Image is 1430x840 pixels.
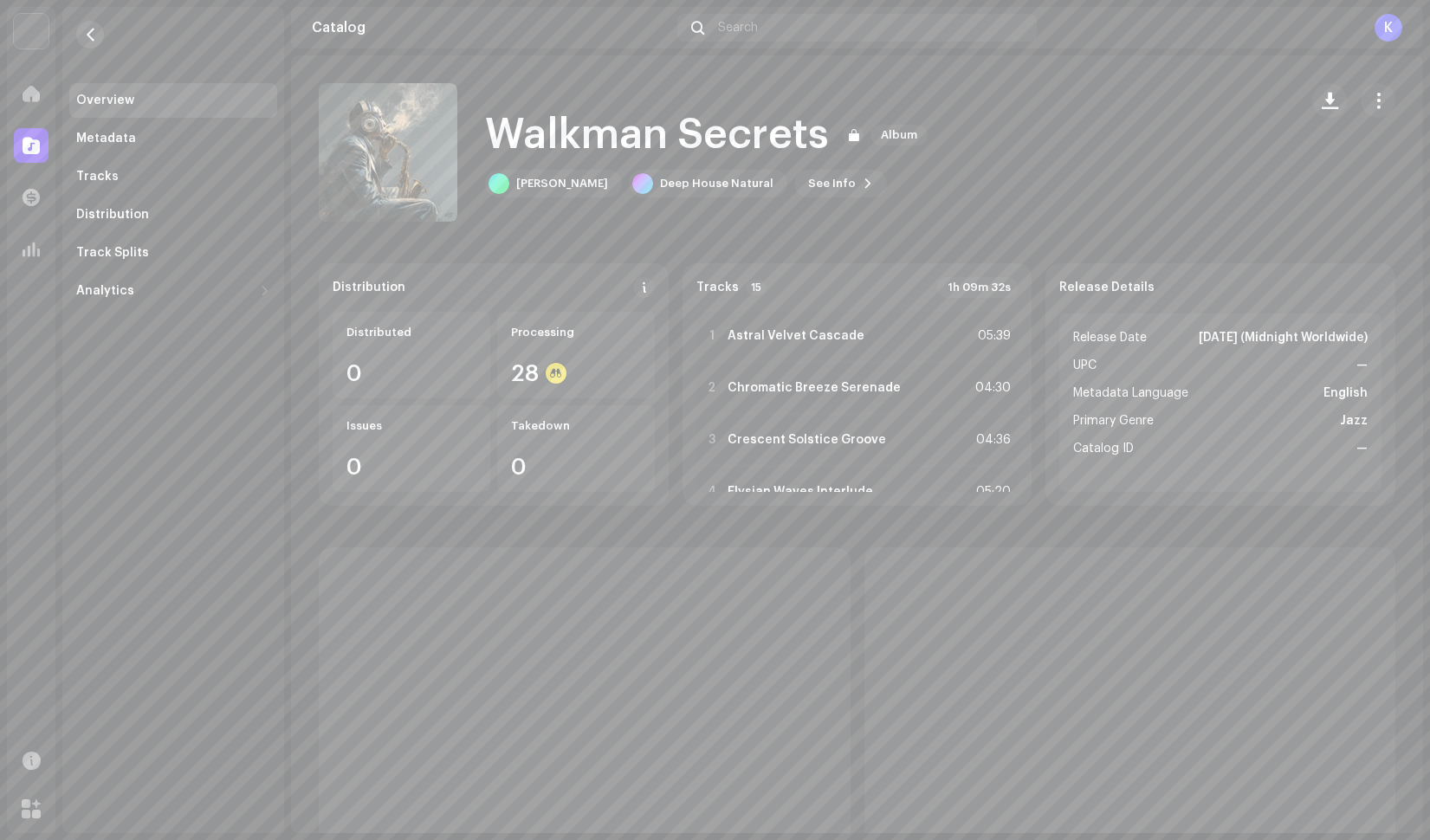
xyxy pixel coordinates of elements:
strong: Release Details [1059,281,1155,294]
strong: Astral Velvet Cascade [728,329,864,343]
strong: English [1323,383,1368,404]
strong: Jazz [1340,410,1368,431]
div: Takedown [511,419,641,433]
div: Track Splits [76,246,149,260]
div: [PERSON_NAME] [516,177,608,191]
re-m-nav-dropdown: Analytics [69,274,277,308]
div: 04:36 [973,430,1011,450]
div: Issues [346,419,476,433]
span: Album [870,125,928,145]
span: UPC [1073,355,1097,376]
strong: Tracks [696,281,739,294]
div: 05:39 [973,326,1011,346]
span: Metadata Language [1073,383,1188,404]
strong: Chromatic Breeze Serenade [728,381,901,395]
strong: [DATE] (Midnight Worldwide) [1199,327,1368,348]
div: 05:20 [973,481,1011,502]
div: Metadata [76,132,136,145]
strong: — [1356,355,1368,376]
div: Analytics [76,284,134,298]
strong: Elysian Waves Interlude [728,485,873,499]
span: Release Date [1073,327,1147,348]
span: Catalog ID [1073,438,1134,459]
div: Processing [511,326,641,339]
div: Distributed [346,326,476,339]
div: 1h 09m 32s [937,277,1018,298]
re-m-nav-item: Distribution [69,197,277,232]
re-m-nav-item: Metadata [69,121,277,156]
re-m-nav-item: Track Splits [69,236,277,270]
div: K [1375,14,1402,42]
img: c1aec8e0-cc53-42f4-96df-0a0a8a61c953 [14,14,49,48]
div: Tracks [76,170,119,184]
re-m-nav-item: Tracks [69,159,277,194]
div: Distribution [333,281,405,294]
strong: — [1356,438,1368,459]
div: Catalog [312,21,670,35]
div: Distribution [76,208,149,222]
re-m-nav-item: Overview [69,83,277,118]
h1: Walkman Secrets [485,107,829,163]
div: Deep House Natural [660,177,773,191]
div: 04:30 [973,378,1011,398]
span: Search [718,21,758,35]
button: See Info [794,170,887,197]
strong: Crescent Solstice Groove [728,433,886,447]
div: Overview [76,94,134,107]
span: Primary Genre [1073,410,1154,431]
span: See Info [808,166,856,201]
p-badge: 15 [746,280,767,295]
